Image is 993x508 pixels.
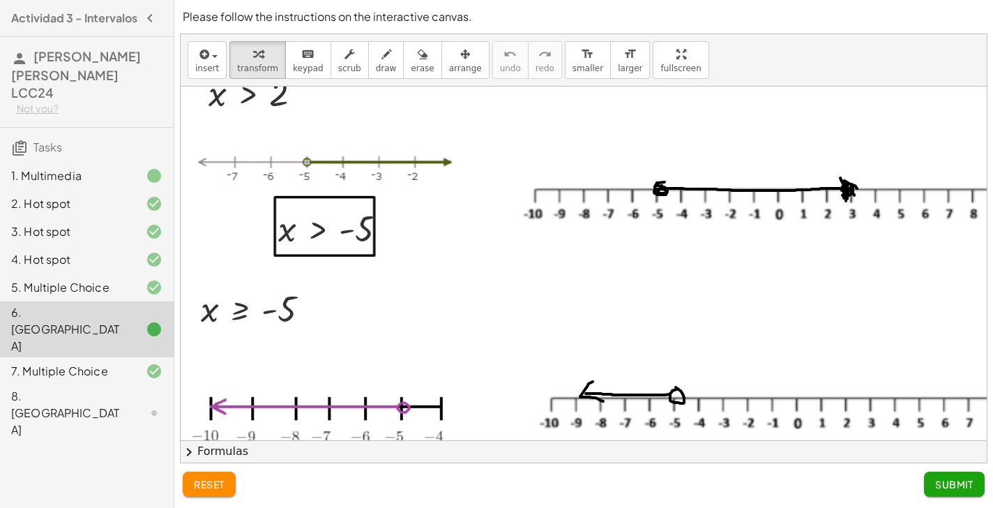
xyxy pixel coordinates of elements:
[188,41,227,79] button: insert
[146,321,162,338] i: Task finished.
[924,472,985,497] button: Submit
[492,41,529,79] button: undoundo
[237,63,278,73] span: transform
[229,41,286,79] button: transform
[195,63,219,73] span: insert
[181,440,987,463] button: chevron_rightFormulas
[11,363,123,380] div: 7. Multiple Choice
[411,63,434,73] span: erase
[11,10,137,27] h4: Actividad 3 - Intervalos
[565,41,611,79] button: format_sizesmaller
[338,63,361,73] span: scrub
[146,223,162,240] i: Task finished and correct.
[293,63,324,73] span: keypad
[403,41,441,79] button: erase
[146,167,162,184] i: Task finished.
[146,405,162,421] i: Task not started.
[618,63,642,73] span: larger
[660,63,701,73] span: fullscreen
[183,472,236,497] button: reset
[581,46,594,63] i: format_size
[11,279,123,296] div: 5. Multiple Choice
[935,478,973,491] span: Submit
[181,444,197,461] span: chevron_right
[146,251,162,268] i: Task finished and correct.
[653,41,708,79] button: fullscreen
[301,46,314,63] i: keyboard
[11,251,123,268] div: 4. Hot spot
[183,8,985,25] p: Please follow the instructions on the interactive canvas.
[146,195,162,212] i: Task finished and correct.
[11,48,141,100] span: [PERSON_NAME] [PERSON_NAME] LCC24
[368,41,404,79] button: draw
[11,167,123,184] div: 1. Multimedia
[11,223,123,240] div: 3. Hot spot
[441,41,490,79] button: arrange
[500,63,521,73] span: undo
[146,279,162,296] i: Task finished and correct.
[623,46,637,63] i: format_size
[610,41,650,79] button: format_sizelarger
[33,140,62,154] span: Tasks
[376,63,397,73] span: draw
[528,41,562,79] button: redoredo
[17,102,162,116] div: Not you?
[573,63,603,73] span: smaller
[449,63,482,73] span: arrange
[11,304,123,354] div: 6. [GEOGRAPHIC_DATA]
[538,46,552,63] i: redo
[11,195,123,212] div: 2. Hot spot
[194,478,225,491] span: reset
[536,63,554,73] span: redo
[146,363,162,380] i: Task finished and correct.
[285,41,331,79] button: keyboardkeypad
[503,46,517,63] i: undo
[11,388,123,438] div: 8. [GEOGRAPHIC_DATA]
[331,41,369,79] button: scrub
